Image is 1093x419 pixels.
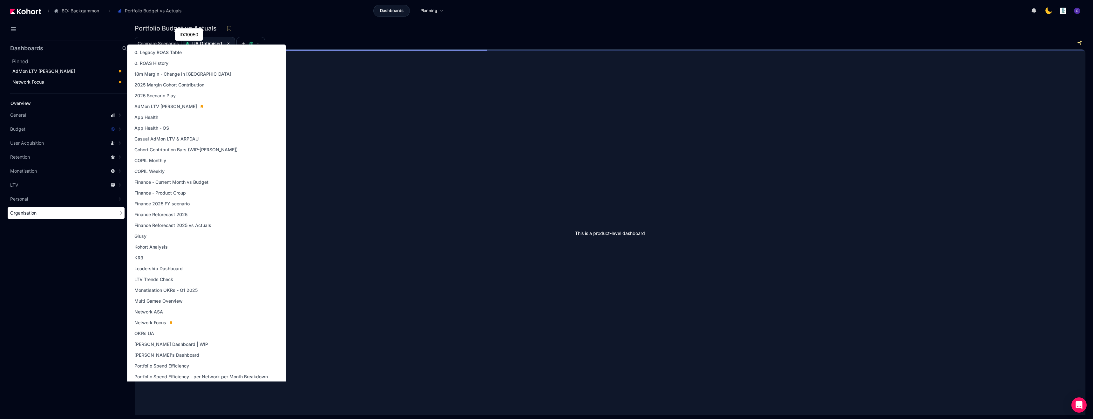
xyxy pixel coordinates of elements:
span: Finance - Product Group [134,190,186,196]
span: BO: Backgammon [62,8,99,14]
span: Leadership Dashboard [134,265,183,272]
a: Network Focus [132,318,174,327]
h3: Portfolio Budget vs Actuals [135,25,221,31]
span: AdMon LTV [PERSON_NAME] [12,68,75,74]
a: Planning [414,5,450,17]
a: 0. ROAS History [132,59,170,68]
span: LTV Trends Check [134,276,173,283]
span: 0. ROAS History [134,60,168,66]
a: 0. Legacy ROAS Table [132,48,184,57]
a: Network ASA [132,307,165,316]
a: Finance - Current Month vs Budget [132,178,210,187]
span: UA Optimised [192,41,222,46]
span: Compare Scenarios [138,41,179,46]
a: Kohort Analysis [132,243,170,251]
a: 2025 Margin Cohort Contribution [132,80,206,89]
span: Personal [10,196,28,202]
a: 2025 Scenario Play [132,91,178,100]
h2: Pinned [12,58,127,65]
span: Portfolio Spend Efficiency - per Network per Month Breakdown [134,374,268,380]
img: Kohort logo [10,9,41,14]
span: [PERSON_NAME] Dashboard | WIP [134,341,208,347]
span: Planning [420,8,437,14]
span: OKRs UA [134,330,154,337]
a: Finance - Product Group [132,189,188,197]
span: LTV [10,182,18,188]
span: Monetisation OKRs - Q1 2025 [134,287,198,293]
span: AdMon LTV [PERSON_NAME] [134,103,197,110]
a: Casual AdMon LTV & ARPDAU [132,134,200,143]
a: 18m Margin - Change in [GEOGRAPHIC_DATA] [132,70,233,79]
span: Overview [10,100,31,106]
span: Network ASA [134,309,163,315]
span: 2025 Margin Cohort Contribution [134,82,204,88]
a: Overview [8,99,116,108]
a: COPIL Monthly [132,156,168,165]
div: Open Intercom Messenger [1071,397,1087,413]
h2: Dashboards [10,45,43,51]
span: App Health [134,114,158,120]
span: Finance Reforecast 2025 [134,211,187,218]
span: Retention [10,154,30,160]
span: Giusy [134,233,146,239]
span: General [10,112,26,118]
a: [PERSON_NAME]'s Dashboard [132,351,201,360]
span: Portfolio Spend Efficiency [134,363,189,369]
a: Finance 2025 FY scenario [132,199,192,208]
span: Kohort Analysis [134,244,168,250]
a: App Health [132,113,160,122]
span: 0. Legacy ROAS Table [134,49,182,56]
a: Finance Reforecast 2025 [132,210,189,219]
span: COPIL Weekly [134,168,165,175]
span: App Health - OS [134,125,169,131]
a: COPIL Weekly [132,167,166,176]
span: / [43,8,49,14]
span: User Acquisition [10,140,44,146]
a: Finance Reforecast 2025 vs Actuals [132,221,213,230]
span: COPIL Monthly [134,157,166,164]
span: 2025 Scenario Play [134,93,176,99]
a: Portfolio Spend Efficiency [132,361,191,370]
a: AdMon LTV [PERSON_NAME] [10,66,125,76]
div: This is a product-level dashboard [135,51,1085,415]
a: LTV Trends Check [132,275,175,284]
a: KR3 [132,253,145,262]
a: AdMon LTV [PERSON_NAME] [132,102,205,111]
span: Network Focus [134,319,166,326]
span: Finance - Current Month vs Budget [134,179,208,185]
span: Multi Games Overview [134,298,183,304]
span: Cohort Contribution Bars (WIP-[PERSON_NAME]) [134,147,238,153]
span: Casual AdMon LTV & ARPDAU [134,136,199,142]
div: ID:10050 [178,30,200,39]
span: Budget [10,126,25,132]
span: Organisation [10,210,37,216]
span: Monetisation [10,168,37,174]
span: › [108,8,112,13]
a: [PERSON_NAME] Dashboard | WIP [132,340,210,349]
span: 18m Margin - Change in [GEOGRAPHIC_DATA] [134,71,231,77]
a: Cohort Contribution Bars (WIP-[PERSON_NAME]) [132,145,240,154]
a: Multi Games Overview [132,297,185,306]
span: Finance 2025 FY scenario [134,201,190,207]
a: Giusy [132,232,148,241]
a: Network Focus [10,77,125,87]
a: Dashboards [373,5,410,17]
a: Monetisation OKRs - Q1 2025 [132,286,200,295]
span: Network Focus [12,79,44,85]
span: Portfolio Budget vs Actuals [125,8,181,14]
a: App Health - OS [132,124,171,133]
a: Leadership Dashboard [132,264,185,273]
button: BO: Backgammon [51,5,106,16]
span: Dashboards [380,8,404,14]
a: OKRs UA [132,329,156,338]
span: [PERSON_NAME]'s Dashboard [134,352,199,358]
img: logo_logo_images_1_20240607072359498299_20240828135028712857.jpeg [1060,8,1066,14]
span: KR3 [134,255,143,261]
span: Finance Reforecast 2025 vs Actuals [134,222,211,229]
a: Portfolio Spend Efficiency - per Network per Month Breakdown [132,372,270,381]
button: Portfolio Budget vs Actuals [114,5,188,16]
